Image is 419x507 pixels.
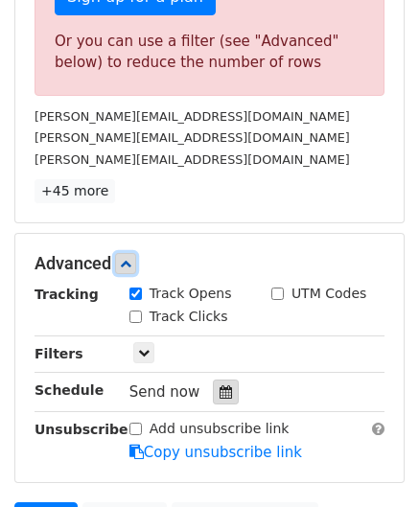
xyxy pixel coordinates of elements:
[35,130,350,145] small: [PERSON_NAME][EMAIL_ADDRESS][DOMAIN_NAME]
[150,284,232,304] label: Track Opens
[35,109,350,124] small: [PERSON_NAME][EMAIL_ADDRESS][DOMAIN_NAME]
[35,382,104,398] strong: Schedule
[150,419,290,439] label: Add unsubscribe link
[35,253,384,274] h5: Advanced
[150,307,228,327] label: Track Clicks
[35,152,350,167] small: [PERSON_NAME][EMAIL_ADDRESS][DOMAIN_NAME]
[323,415,419,507] iframe: Chat Widget
[35,179,115,203] a: +45 more
[55,31,364,74] div: Or you can use a filter (see "Advanced" below) to reduce the number of rows
[291,284,366,304] label: UTM Codes
[35,422,128,437] strong: Unsubscribe
[129,444,302,461] a: Copy unsubscribe link
[35,287,99,302] strong: Tracking
[129,383,200,401] span: Send now
[35,346,83,361] strong: Filters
